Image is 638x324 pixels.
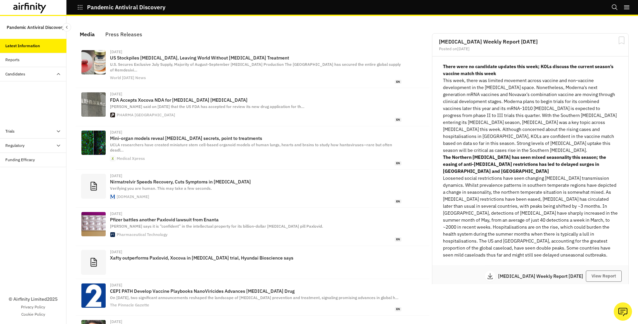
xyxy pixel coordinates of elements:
[110,255,401,261] p: Xafty outperforms Paxlovid, Xocova in [MEDICAL_DATA] trial, Hyundai Bioscience says
[617,36,626,45] svg: Bookmark Report
[439,47,622,51] div: Posted on [DATE]
[5,143,25,149] div: Regulatory
[439,39,622,44] h2: [MEDICAL_DATA] Weekly Report [DATE]
[498,274,586,278] p: [MEDICAL_DATA] Weekly Report [DATE]
[76,46,429,88] a: [DATE]US Stockpiles [MEDICAL_DATA], Leaving World Without [MEDICAL_DATA] TreatmentU.S. Secures⁢ E...
[110,250,401,254] div: [DATE]
[395,307,401,311] span: en
[76,126,429,170] a: [DATE]Mini-organ models reveal [MEDICAL_DATA] secrets, point to treatmentsUCLA researchers have c...
[76,88,429,126] a: [DATE]FDA Accepts Xocova NDA for [MEDICAL_DATA] [MEDICAL_DATA][PERSON_NAME] said on [DATE] that t...
[117,157,145,161] div: Medical Xpress
[110,232,115,237] img: cropped-Pharmaceutical-Technology-Favicon-300x300.png
[110,104,304,109] span: [PERSON_NAME] said on [DATE] that the US FDA has accepted for review its new drug application for...
[5,157,35,163] div: Funding Efficacy
[81,131,106,155] img: ucla-scientists-use-mi.jpg
[395,199,401,204] span: en
[76,246,429,279] a: [DATE]Xafty outperforms Paxlovid, Xocova in [MEDICAL_DATA] trial, Hyundai Bioscience says
[21,311,45,317] a: Cookie Policy
[81,92,106,117] img: %E5%A1%A9%E9%87%8E%E7%BE%A9_%E7%9C%8B%E6%9D%BF2_0.jpg
[77,2,165,13] button: Pandemic Antiviral Discovery
[110,217,401,222] p: Pfizer battles another Paxlovid lawsuit from Enanta
[110,224,323,229] span: [PERSON_NAME] says it is “confident” in the intellectual property for its billion-dollar [MEDICAL...
[81,283,106,308] img: tpg%2Fsources%2F1d31d870-b9dd-4850-91f6-fbe2abe30d08.jpeg
[7,21,64,34] p: Pandemic Antiviral Discovery
[110,50,401,54] div: [DATE]
[117,195,149,199] div: [DOMAIN_NAME]
[110,142,392,153] span: UCLA researchers have created miniature stem cell-based organoid models of human lungs, hearts an...
[611,2,618,13] button: Search
[586,270,622,282] button: View Report
[110,320,401,324] div: [DATE]
[110,295,398,300] span: On [DATE], two significant announcements reshaped the landscape of [MEDICAL_DATA] prevention and ...
[443,154,606,174] b: The Northern [MEDICAL_DATA] has seen mixed seasonality this season; the easing of anti-[MEDICAL_D...
[110,130,401,134] div: [DATE]
[105,29,142,39] div: Press Releases
[117,113,175,117] div: PHARMA [GEOGRAPHIC_DATA]
[110,92,401,96] div: [DATE]
[76,208,429,246] a: [DATE]Pfizer battles another Paxlovid lawsuit from Enanta[PERSON_NAME] says it is “confident” in ...
[110,76,146,80] div: World [DATE] News
[443,77,618,154] p: This week, there was limited movement across vaccine and non-vaccine development in the [MEDICAL_...
[110,62,401,72] span: U.S. Secures⁢ Exclusive July Supply, Majority ​of August-September [MEDICAL_DATA] Production The ...
[110,212,401,216] div: [DATE]
[443,175,618,259] p: Loosened social restrictions have seen changing [MEDICAL_DATA] transmission dynamics. Whilst prev...
[395,237,401,242] span: en
[395,161,401,165] span: en
[395,118,401,122] span: en
[110,113,115,117] img: apple-touch-icon.png
[81,50,106,74] img: -1200-630-5efce22abb743.jpg
[80,29,95,39] div: Media
[5,57,20,63] div: Reports
[110,303,149,307] div: The Pinnacle Gazette
[110,136,401,141] p: Mini-organ models reveal [MEDICAL_DATA] secrets, point to treatments
[110,55,401,60] p: US Stockpiles [MEDICAL_DATA], Leaving World Without [MEDICAL_DATA] Treatment
[110,179,401,184] p: Nirmatrelvir Speeds Recovery, Cuts Symptoms in [MEDICAL_DATA]
[110,194,115,199] img: faviconV2
[614,302,632,321] button: Ask our analysts
[21,304,45,310] a: Privacy Policy
[117,233,167,237] div: Pharmaceutical Technology
[5,128,15,134] div: Trials
[110,174,401,178] div: [DATE]
[87,4,165,10] p: Pandemic Antiviral Discovery
[443,63,613,76] b: There were no candidate updates this week; KOLs discuss the current season’s vaccine match this week
[110,283,401,287] div: [DATE]
[76,170,429,208] a: [DATE]Nirmatrelvir Speeds Recovery, Cuts Symptoms in [MEDICAL_DATA]Verifying you are human. This ...
[5,43,40,49] div: Latest Information
[110,186,212,191] span: Verifying you are human. This may take a few seconds.
[110,97,401,103] p: FDA Accepts Xocova NDA for [MEDICAL_DATA] [MEDICAL_DATA]
[5,71,25,77] div: Candidates
[76,279,429,316] a: [DATE]CEPI PATH Develop Vaccine Playbooks NanoViricides Advances [MEDICAL_DATA] DrugOn [DATE], tw...
[81,212,106,236] img: shutterstock_2143447401.jpg
[9,296,57,303] p: © Airfinity Limited 2025
[62,23,71,32] button: Close Sidebar
[395,80,401,84] span: en
[110,156,115,161] img: web-app-manifest-512x512.png
[110,288,401,294] p: CEPI PATH Develop Vaccine Playbooks NanoViricides Advances [MEDICAL_DATA] Drug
